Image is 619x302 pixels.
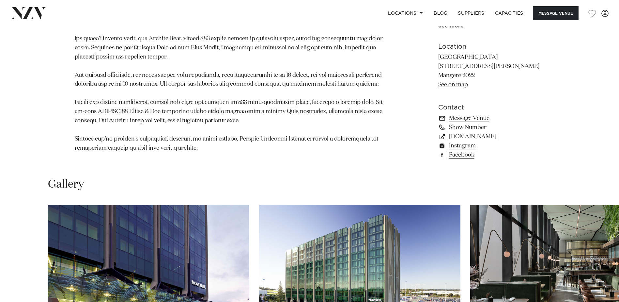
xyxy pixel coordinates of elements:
a: BLOG [428,6,453,20]
a: Capacities [490,6,529,20]
a: Show Number [438,123,545,132]
img: nzv-logo.png [10,7,46,19]
h6: Location [438,42,545,52]
a: See on map [438,82,468,88]
h2: Gallery [48,177,84,192]
a: [DOMAIN_NAME] [438,132,545,141]
a: SUPPLIERS [453,6,489,20]
a: Facebook [438,150,545,159]
a: Instagram [438,141,545,150]
h6: Contact [438,103,545,112]
a: Locations [383,6,428,20]
a: Message Venue [438,114,545,123]
p: [GEOGRAPHIC_DATA] [STREET_ADDRESS][PERSON_NAME] Mangere 2022 [438,53,545,90]
button: Message Venue [533,6,579,20]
